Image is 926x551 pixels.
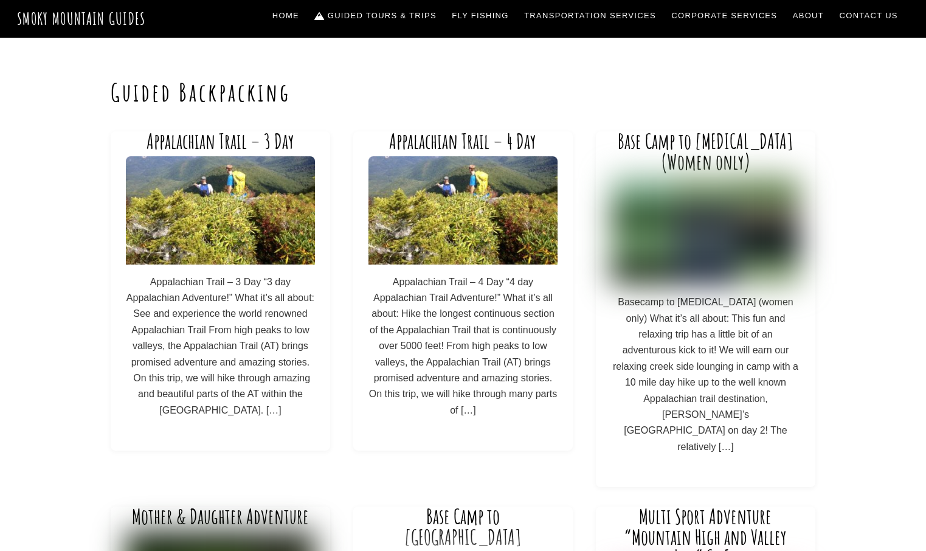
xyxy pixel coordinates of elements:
a: Guided Tours & Trips [310,3,441,29]
a: Appalachian Trail – 3 Day [147,128,294,154]
p: Appalachian Trail – 3 Day “3 day Appalachian Adventure!” What it’s all about: See and experience ... [126,274,315,419]
img: smokymountainguides.com-backpacking_participants [611,177,800,285]
a: Fly Fishing [447,3,514,29]
a: Smoky Mountain Guides [17,9,146,29]
h1: Guided Backpacking [111,78,816,107]
a: Base Camp to [GEOGRAPHIC_DATA] [404,504,522,550]
a: Contact Us [835,3,903,29]
img: 1448638418078-min [126,156,315,264]
a: Mother & Daughter Adventure [132,504,309,529]
a: About [788,3,829,29]
img: 1448638418078-min [368,156,558,264]
a: Base Camp to [MEDICAL_DATA] (Women only) [618,128,793,175]
p: Appalachian Trail – 4 Day “4 day Appalachian Trail Adventure!” What it’s all about: Hike the long... [368,274,558,419]
a: Transportation Services [519,3,660,29]
a: Home [268,3,304,29]
a: Corporate Services [667,3,783,29]
p: Basecamp to [MEDICAL_DATA] (women only) What it’s all about: This fun and relaxing trip has a lit... [611,294,800,455]
a: Appalachian Trail – 4 Day [389,128,536,154]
